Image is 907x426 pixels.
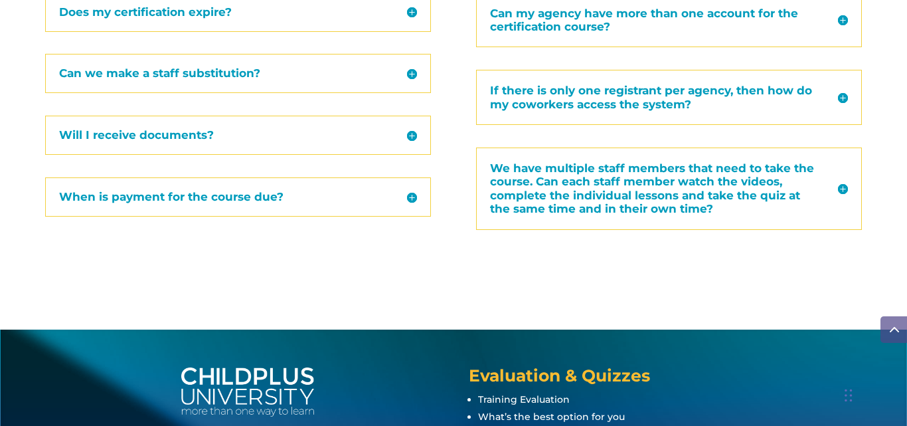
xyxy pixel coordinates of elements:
a: Training Evaluation [478,393,570,405]
h5: Will I receive documents? [59,130,417,141]
h5: When is payment for the course due? [59,191,417,203]
h5: We have multiple staff members that need to take the course. Can each staff member watch the vide... [490,161,848,216]
div: Drag [845,375,853,415]
iframe: Chat Widget [690,282,907,426]
h5: Can my agency have more than one account for the certification course? [490,7,848,34]
a: What’s the best option for you [478,411,625,423]
h4: Evaluation & Quizzes [469,368,726,391]
h5: If there is only one registrant per agency, then how do my coworkers access the system? [490,84,848,111]
img: white-cpu-wordmark [181,368,314,417]
h5: Can we make a staff substitution? [59,68,417,79]
h5: Does my certification expire? [59,7,417,18]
